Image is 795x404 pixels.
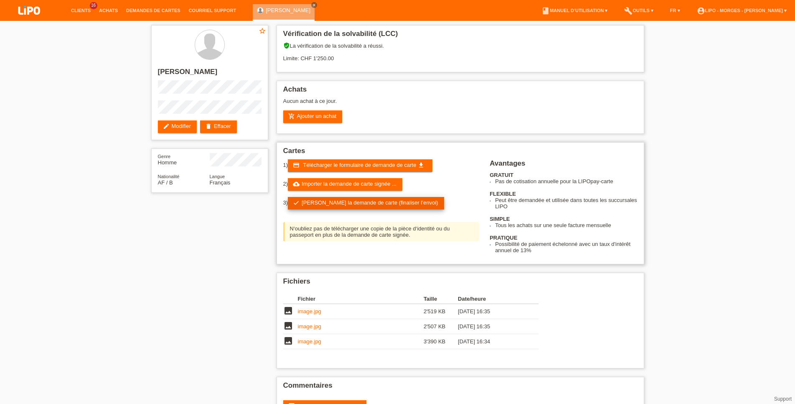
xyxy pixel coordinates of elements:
td: [DATE] 16:34 [458,334,526,349]
a: LIPO pay [8,17,50,23]
a: Support [774,396,792,402]
td: 2'519 KB [424,304,458,319]
a: cloud_uploadImporter la demande de carte signée ... [288,178,402,191]
th: Taille [424,294,458,304]
a: FR ▾ [666,8,684,13]
div: 3) [283,197,480,210]
span: Nationalité [158,174,180,179]
li: Possibilité de paiement échelonné avec un taux d'intérêt annuel de 13% [495,241,637,253]
h2: Cartes [283,147,638,159]
a: editModifier [158,120,197,133]
a: Demandes de cartes [122,8,185,13]
a: deleteEffacer [200,120,237,133]
a: close [311,2,317,8]
i: delete [205,123,212,130]
td: [DATE] 16:35 [458,304,526,319]
i: get_app [418,162,424,169]
span: Langue [210,174,225,179]
i: check [293,199,300,206]
a: star_border [259,27,266,36]
div: Aucun achat à ce jour. [283,98,638,110]
h2: Commentaires [283,381,638,394]
b: PRATIQUE [490,235,517,241]
b: SIMPLE [490,216,510,222]
i: account_circle [697,7,705,15]
a: bookManuel d’utilisation ▾ [537,8,612,13]
div: N‘oubliez pas de télécharger une copie de la pièce d‘identité ou du passeport en plus de la deman... [283,222,480,241]
h2: Fichiers [283,277,638,290]
li: Peut être demandée et utilisée dans toutes les succursales LIPO [495,197,637,210]
h2: Vérification de la solvabilité (LCC) [283,30,638,42]
i: close [312,3,316,7]
div: Homme [158,153,210,166]
li: Pas de cotisation annuelle pour la LIPOpay-carte [495,178,637,184]
a: account_circleLIPO - Morges - [PERSON_NAME] ▾ [693,8,791,13]
i: credit_card [293,162,300,169]
div: 2) [283,178,480,191]
span: Télécharger le formulaire de demande de carte [303,162,416,168]
i: star_border [259,27,266,35]
td: [DATE] 16:35 [458,319,526,334]
i: image [283,336,293,346]
i: verified_user [283,42,290,49]
span: Afghanistan / B / 05.08.2013 [158,179,173,186]
i: image [283,321,293,331]
i: edit [163,123,170,130]
div: La vérification de la solvabilité a réussi. Limite: CHF 1'250.00 [283,42,638,68]
i: cloud_upload [293,181,300,187]
span: 16 [90,2,97,9]
i: image [283,306,293,316]
td: 3'390 KB [424,334,458,349]
b: FLEXIBLE [490,191,516,197]
a: add_shopping_cartAjouter un achat [283,110,343,123]
a: Achats [95,8,122,13]
div: 1) [283,159,480,172]
td: 2'507 KB [424,319,458,334]
i: add_shopping_cart [288,113,295,120]
a: buildOutils ▾ [620,8,657,13]
th: Date/heure [458,294,526,304]
th: Fichier [298,294,424,304]
i: build [624,7,632,15]
a: [PERSON_NAME] [266,7,310,13]
li: Tous les achats sur une seule facture mensuelle [495,222,637,228]
a: image.jpg [298,323,321,330]
a: credit_card Télécharger le formulaire de demande de carte get_app [288,159,432,172]
i: book [541,7,550,15]
span: Français [210,179,231,186]
span: Genre [158,154,171,159]
h2: Achats [283,85,638,98]
a: check[PERSON_NAME] la demande de carte (finaliser l’envoi) [288,197,444,210]
h2: [PERSON_NAME] [158,68,262,80]
b: GRATUIT [490,172,513,178]
a: image.jpg [298,338,321,345]
a: Clients [67,8,95,13]
a: Courriel Support [185,8,240,13]
a: image.jpg [298,308,321,315]
h2: Avantages [490,159,637,172]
